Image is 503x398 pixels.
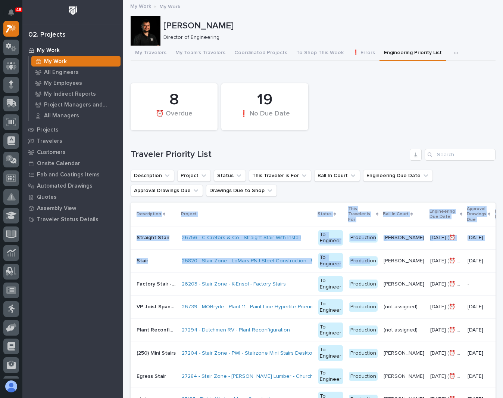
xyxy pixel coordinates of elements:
p: Customers [37,149,66,156]
p: [DATE] [468,258,490,264]
a: Projects [22,124,123,135]
img: Workspace Logo [66,4,80,18]
button: My Team's Travelers [171,46,230,61]
p: This Traveler is For [348,205,374,224]
p: VP Joist Spanner Bracket [137,302,177,310]
div: Production [349,233,378,243]
a: 27204 - Stair Zone - PWI - Stairzone Mini Stairs Desktop Mailer [182,350,331,357]
p: 48 [16,7,21,12]
a: Traveler Status Details [22,214,123,225]
p: My Employees [44,80,82,87]
div: To Engineer [318,253,343,269]
div: Production [349,349,378,358]
p: Stair [137,256,150,264]
button: Ball In Court [314,170,360,182]
button: users-avatar [3,379,19,394]
a: 27294 - Dutchmen RV - Plant Reconfiguration [182,327,290,333]
p: Straight Stair [137,233,171,241]
p: Aug 22 (⏰ overdue) [430,256,463,264]
p: My Work [37,47,60,54]
div: ❗ No Due Date [234,110,296,126]
p: Assembly View [37,205,76,212]
div: ⏰ Overdue [143,110,205,126]
a: My Work [29,56,123,67]
button: My Travelers [131,46,171,61]
p: Plant Reconfiguration [137,326,177,333]
a: My Employees [29,78,123,88]
p: [PERSON_NAME] [384,256,426,264]
button: Project [177,170,211,182]
a: All Engineers [29,67,123,77]
p: Egress Stair [137,372,168,380]
button: Notifications [3,4,19,20]
p: [PERSON_NAME] [163,21,493,31]
div: To Engineer [318,230,343,246]
p: - [468,281,490,287]
input: Search [425,149,496,161]
a: Quotes [22,191,123,203]
a: Travelers [22,135,123,146]
button: Description [131,170,174,182]
p: (not assigned) [384,326,419,333]
div: 19 [234,90,296,109]
p: Brian Bontrager [384,372,426,380]
p: Sep 26 (⏰ overdue) [430,372,463,380]
button: Engineering Priority List [379,46,446,61]
p: My Indirect Reports [44,91,96,98]
div: Production [349,302,378,312]
a: Onsite Calendar [22,158,123,169]
p: [DATE] [468,304,490,310]
p: (250) Mini Stairs [137,349,177,357]
a: Fab and Coatings Items [22,169,123,180]
p: Projects [37,127,59,133]
a: Automated Drawings [22,180,123,191]
a: My Work [22,44,123,56]
p: (not assigned) [384,302,419,310]
p: Description [137,210,161,218]
h1: Traveler Priority List [131,149,407,160]
button: Approval Drawings Due [131,185,203,197]
p: Travelers [37,138,62,145]
p: Sep 15 (⏰ overdue) [430,326,463,333]
a: My Indirect Reports [29,89,123,99]
p: Sep 19 (⏰ overdue) [430,349,463,357]
p: All Engineers [44,69,79,76]
a: My Work [130,1,151,10]
a: Assembly View [22,203,123,214]
button: Status [214,170,246,182]
a: 26203 - Stair Zone - K-Ensol - Factory Stairs [182,281,286,287]
p: My Work [159,2,180,10]
div: Production [349,256,378,266]
p: Ball In Court [383,210,409,218]
button: Coordinated Projects [230,46,292,61]
button: ❗ Errors [348,46,379,61]
p: [DATE] [468,327,490,333]
p: Factory Stair - F-1 [137,280,177,287]
a: 26739 - MORryde - Plant 11 - Paint Line Hyperlite Pneumatic Crane [182,304,339,310]
button: To Shop This Week [292,46,348,61]
p: Engineering Due Date [429,207,458,221]
button: Engineering Due Date [363,170,433,182]
p: Sep 12 (⏰ overdue) [430,302,463,310]
p: Status [318,210,332,218]
p: My Work [44,58,67,65]
p: All Managers [44,112,79,119]
p: Approval Drawings Due [467,205,486,224]
p: Director of Engineering [163,34,490,41]
p: [DATE] [468,350,490,357]
div: To Engineer [318,368,343,384]
p: Project Managers and Engineers [44,102,118,108]
div: To Engineer [318,323,343,338]
p: Aug 27 (⏰ overdue) [430,280,463,287]
div: To Engineer [318,345,343,361]
p: Traveler Status Details [37,216,99,223]
div: 02. Projects [28,31,66,39]
div: 8 [143,90,205,109]
a: All Managers [29,110,123,121]
a: 26820 - Stair Zone - LoMars PNJ Steel Construction - Walmart Stair [182,258,342,264]
a: 26756 - C Cretors & Co - Straight Stair With Install [182,235,301,241]
a: 27284 - Stair Zone - [PERSON_NAME] Lumber - Church Egress Stairs [182,373,346,380]
p: [PERSON_NAME] [384,349,426,357]
p: Sam Whitehead [384,233,426,241]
